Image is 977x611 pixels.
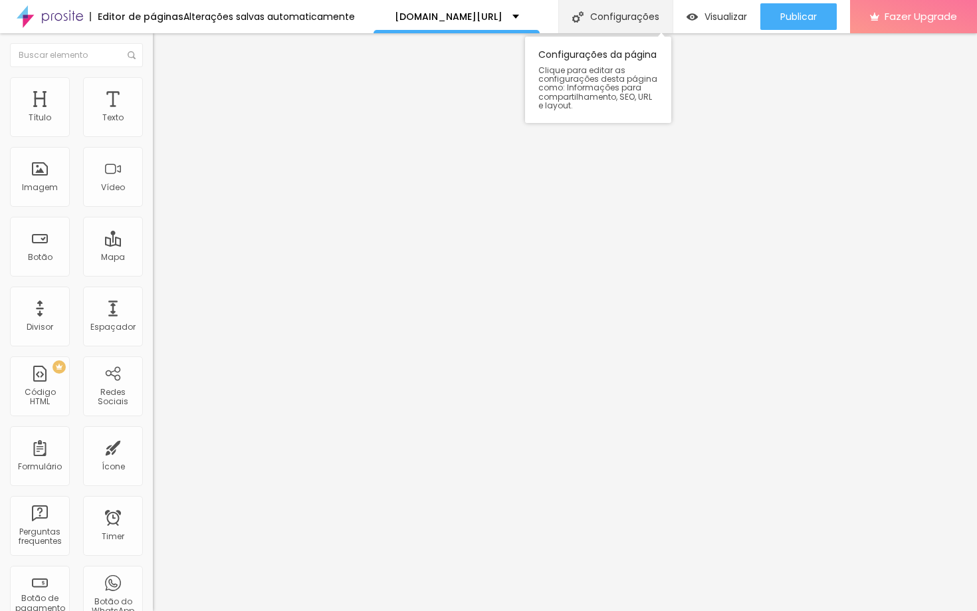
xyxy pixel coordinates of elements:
div: Perguntas frequentes [13,527,66,547]
div: Imagem [22,183,58,192]
div: Editor de páginas [90,12,183,21]
div: Mapa [101,253,125,262]
div: Ícone [102,462,125,471]
div: Redes Sociais [86,388,139,407]
span: Fazer Upgrade [885,11,957,22]
div: Formulário [18,462,62,471]
div: Divisor [27,322,53,332]
iframe: To enrich screen reader interactions, please activate Accessibility in Grammarly extension settings [153,33,977,611]
div: Título [29,113,51,122]
div: Timer [102,532,124,541]
span: Visualizar [705,11,747,22]
p: [DOMAIN_NAME][URL] [395,12,502,21]
div: Espaçador [90,322,136,332]
div: Botão [28,253,53,262]
div: Alterações salvas automaticamente [183,12,355,21]
img: view-1.svg [687,11,698,23]
button: Publicar [760,3,837,30]
span: Clique para editar as configurações desta página como: Informações para compartilhamento, SEO, UR... [538,66,658,110]
div: Vídeo [101,183,125,192]
img: Icone [128,51,136,59]
input: Buscar elemento [10,43,143,67]
span: Publicar [780,11,817,22]
div: Texto [102,113,124,122]
button: Visualizar [673,3,760,30]
div: Código HTML [13,388,66,407]
img: Icone [572,11,584,23]
div: Configurações da página [525,37,671,123]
